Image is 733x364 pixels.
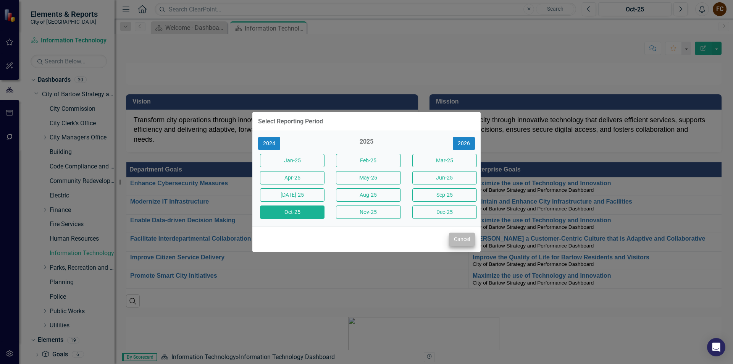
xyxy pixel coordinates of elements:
[336,171,400,184] button: May-25
[412,188,477,202] button: Sep-25
[336,154,400,167] button: Feb-25
[260,154,325,167] button: Jan-25
[449,233,475,246] button: Cancel
[412,171,477,184] button: Jun-25
[412,154,477,167] button: Mar-25
[412,205,477,219] button: Dec-25
[260,205,325,219] button: Oct-25
[336,188,400,202] button: Aug-25
[707,338,725,356] div: Open Intercom Messenger
[453,137,475,150] button: 2026
[260,171,325,184] button: Apr-25
[258,118,323,125] div: Select Reporting Period
[336,205,400,219] button: Nov-25
[334,138,399,150] div: 2025
[258,137,280,150] button: 2024
[260,188,325,202] button: [DATE]-25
